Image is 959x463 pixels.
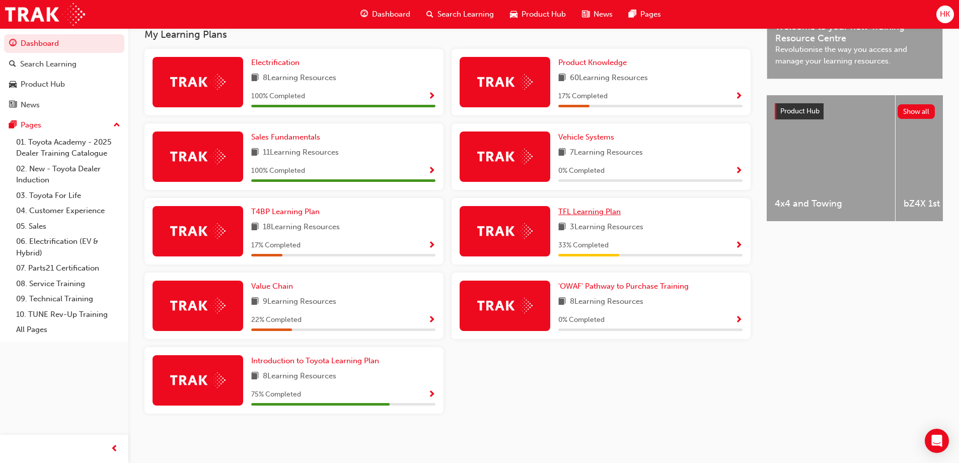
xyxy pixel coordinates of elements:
span: book-icon [251,72,259,85]
img: Trak [170,74,226,90]
span: 0 % Completed [558,165,605,177]
a: car-iconProduct Hub [502,4,574,25]
span: Show Progress [735,167,743,176]
span: 17 % Completed [251,240,301,251]
a: 10. TUNE Rev-Up Training [12,307,124,322]
a: 4x4 and Towing [767,95,895,221]
span: Show Progress [428,167,435,176]
div: Search Learning [20,58,77,70]
span: 7 Learning Resources [570,147,643,159]
span: search-icon [426,8,433,21]
span: 0 % Completed [558,314,605,326]
img: Trak [170,223,226,239]
img: Trak [477,74,533,90]
span: T4BP Learning Plan [251,207,320,216]
button: Show Progress [428,314,435,326]
button: Show Progress [735,165,743,177]
span: Show Progress [428,241,435,250]
a: 09. Technical Training [12,291,124,307]
button: Show Progress [428,239,435,252]
span: TFL Learning Plan [558,207,621,216]
button: Show Progress [735,239,743,252]
h3: My Learning Plans [144,29,751,40]
a: TFL Learning Plan [558,206,625,218]
span: Search Learning [437,9,494,20]
span: 8 Learning Resources [263,370,336,383]
button: Pages [4,116,124,135]
a: guage-iconDashboard [352,4,418,25]
span: news-icon [9,101,17,110]
span: HK [940,9,950,20]
span: Value Chain [251,282,293,291]
span: 60 Learning Resources [570,72,648,85]
span: Dashboard [372,9,410,20]
span: book-icon [251,370,259,383]
span: pages-icon [9,121,17,130]
span: guage-icon [360,8,368,21]
span: book-icon [251,221,259,234]
a: Product Hub [4,75,124,94]
img: Trak [170,298,226,313]
a: 01. Toyota Academy - 2025 Dealer Training Catalogue [12,135,124,161]
a: 04. Customer Experience [12,203,124,219]
button: HK [936,6,954,23]
span: 22 % Completed [251,314,302,326]
span: 4x4 and Towing [775,198,887,210]
a: News [4,96,124,114]
a: pages-iconPages [621,4,669,25]
span: 75 % Completed [251,389,301,401]
span: 100 % Completed [251,165,305,177]
img: Trak [477,149,533,164]
span: 9 Learning Resources [263,296,336,308]
span: 33 % Completed [558,240,609,251]
span: book-icon [558,72,566,85]
span: prev-icon [111,443,118,455]
span: up-icon [113,119,120,132]
div: News [21,99,40,111]
span: Revolutionise the way you access and manage your learning resources. [775,44,934,67]
a: Introduction to Toyota Learning Plan [251,355,383,367]
span: car-icon [510,8,518,21]
span: news-icon [582,8,589,21]
a: 07. Parts21 Certification [12,260,124,276]
span: Pages [640,9,661,20]
button: Show Progress [735,90,743,103]
a: Electrification [251,57,304,69]
a: Vehicle Systems [558,131,618,143]
a: All Pages [12,322,124,338]
a: Value Chain [251,281,297,292]
a: search-iconSearch Learning [418,4,502,25]
a: news-iconNews [574,4,621,25]
span: Electrification [251,58,300,67]
span: book-icon [251,147,259,159]
span: book-icon [251,296,259,308]
span: News [594,9,613,20]
a: Sales Fundamentals [251,131,324,143]
span: Introduction to Toyota Learning Plan [251,356,379,365]
button: Show Progress [428,90,435,103]
a: 08. Service Training [12,276,124,292]
button: Show all [898,104,935,119]
span: search-icon [9,60,16,69]
span: book-icon [558,296,566,308]
img: Trak [5,3,85,26]
button: DashboardSearch LearningProduct HubNews [4,32,124,116]
span: Product Hub [522,9,566,20]
button: Show Progress [735,314,743,326]
span: Sales Fundamentals [251,133,320,142]
a: Dashboard [4,34,124,53]
span: Show Progress [735,241,743,250]
span: 17 % Completed [558,91,608,102]
span: Show Progress [428,316,435,325]
a: 06. Electrification (EV & Hybrid) [12,234,124,260]
span: 8 Learning Resources [570,296,643,308]
span: 100 % Completed [251,91,305,102]
a: 03. Toyota For Life [12,188,124,204]
span: Show Progress [428,92,435,101]
span: Show Progress [428,390,435,400]
span: book-icon [558,147,566,159]
button: Show Progress [428,165,435,177]
a: 02. New - Toyota Dealer Induction [12,161,124,188]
